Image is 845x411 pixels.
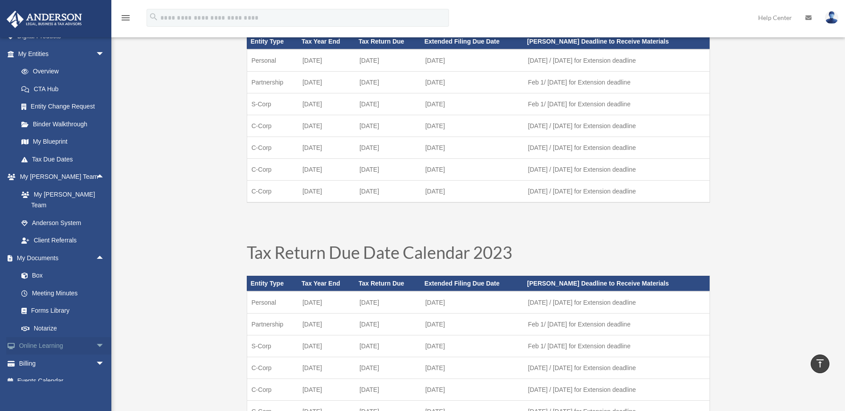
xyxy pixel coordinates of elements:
a: Box [12,267,118,285]
i: search [149,12,159,22]
a: Entity Change Request [12,98,118,116]
a: Anderson System [12,214,118,232]
a: Client Referrals [12,232,118,250]
td: [DATE] [298,115,355,137]
span: arrow_drop_down [96,45,114,63]
span: arrow_drop_up [96,168,114,186]
td: [DATE] [355,313,421,335]
a: My Documentsarrow_drop_up [6,249,118,267]
a: My [PERSON_NAME] Team [12,185,118,214]
td: [DATE] / [DATE] for Extension deadline [523,137,710,158]
td: [DATE] [298,291,355,314]
td: [DATE] [298,313,355,335]
td: [DATE] / [DATE] for Extension deadline [523,49,710,72]
a: My [PERSON_NAME] Teamarrow_drop_up [6,168,118,186]
td: [DATE] / [DATE] for Extension deadline [523,180,710,202]
i: vertical_align_top [815,358,825,369]
td: Feb 1/ [DATE] for Extension deadline [523,335,710,357]
a: Notarize [12,319,118,337]
a: Billingarrow_drop_down [6,355,118,372]
td: Partnership [247,313,298,335]
span: arrow_drop_up [96,249,114,267]
td: [DATE] [421,93,524,115]
th: Extended Filing Due Date [421,34,524,49]
td: [DATE] [355,49,421,72]
th: [PERSON_NAME] Deadline to Receive Materials [523,34,710,49]
th: Entity Type [247,276,298,291]
img: Anderson Advisors Platinum Portal [4,11,85,28]
td: Personal [247,49,298,72]
td: [DATE] [298,158,355,180]
td: Personal [247,291,298,314]
td: [DATE] [421,49,524,72]
td: [DATE] [298,180,355,202]
th: Tax Return Due [355,276,421,291]
span: arrow_drop_down [96,337,114,355]
td: [DATE] [298,71,355,93]
td: [DATE] [355,137,421,158]
td: [DATE] [421,335,524,357]
td: C-Corp [247,379,298,400]
td: [DATE] [421,137,524,158]
td: [DATE] [355,357,421,379]
td: C-Corp [247,158,298,180]
a: Tax Due Dates [12,150,114,168]
td: [DATE] [298,137,355,158]
th: Tax Return Due [355,34,421,49]
a: vertical_align_top [811,355,829,373]
a: Binder Walkthrough [12,115,118,133]
a: Meeting Minutes [12,284,118,302]
td: [DATE] [421,291,524,314]
img: User Pic [825,11,838,24]
a: menu [120,16,131,23]
td: [DATE] / [DATE] for Extension deadline [523,291,710,314]
td: [DATE] / [DATE] for Extension deadline [523,379,710,400]
a: Forms Library [12,302,118,320]
span: arrow_drop_down [96,355,114,373]
td: Feb 1/ [DATE] for Extension deadline [523,313,710,335]
td: C-Corp [247,115,298,137]
td: [DATE] / [DATE] for Extension deadline [523,158,710,180]
th: Tax Year End [298,34,355,49]
td: [DATE] [298,379,355,400]
td: [DATE] [421,357,524,379]
th: Tax Year End [298,276,355,291]
td: [DATE] [421,158,524,180]
td: C-Corp [247,137,298,158]
td: [DATE] / [DATE] for Extension deadline [523,115,710,137]
td: [DATE] [421,379,524,400]
h1: Tax Return Due Date Calendar 2023 [247,244,710,265]
td: [DATE] [421,71,524,93]
td: [DATE] [355,158,421,180]
td: [DATE] [298,357,355,379]
a: Events Calendar [6,372,118,390]
td: [DATE] [355,180,421,202]
td: [DATE] [421,180,524,202]
td: [DATE] [421,115,524,137]
td: [DATE] [298,49,355,72]
a: Online Learningarrow_drop_down [6,337,118,355]
td: S-Corp [247,93,298,115]
td: [DATE] / [DATE] for Extension deadline [523,357,710,379]
th: Entity Type [247,34,298,49]
a: My Entitiesarrow_drop_down [6,45,118,63]
td: C-Corp [247,357,298,379]
td: Partnership [247,71,298,93]
td: S-Corp [247,335,298,357]
td: C-Corp [247,180,298,202]
td: [DATE] [355,291,421,314]
td: [DATE] [355,115,421,137]
a: CTA Hub [12,80,118,98]
td: [DATE] [421,313,524,335]
a: My Blueprint [12,133,118,151]
td: [DATE] [298,335,355,357]
td: [DATE] [355,93,421,115]
td: [DATE] [355,379,421,400]
td: [DATE] [355,71,421,93]
td: [DATE] [355,335,421,357]
td: [DATE] [298,93,355,115]
th: Extended Filing Due Date [421,276,524,291]
td: Feb 1/ [DATE] for Extension deadline [523,71,710,93]
td: Feb 1/ [DATE] for Extension deadline [523,93,710,115]
i: menu [120,12,131,23]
